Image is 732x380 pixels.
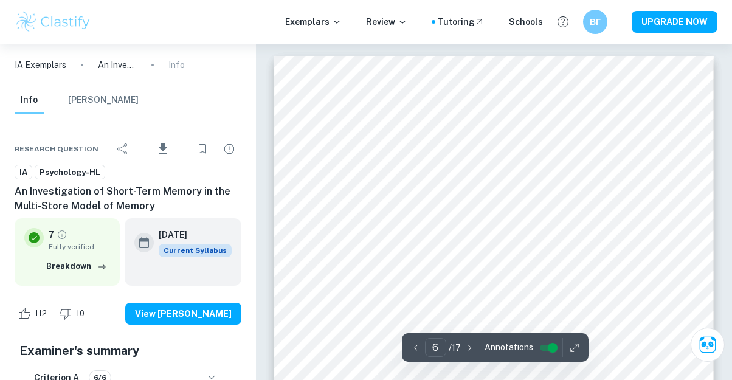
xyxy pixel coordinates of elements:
div: Dislike [56,304,91,323]
h6: An Investigation of Short-Term Memory in the Multi-Store Model of Memory [15,184,241,213]
p: 7 [49,228,54,241]
h5: Examiner's summary [19,342,237,360]
button: View [PERSON_NAME] [125,303,241,325]
p: Review [366,15,407,29]
span: Fully verified [49,241,110,252]
div: This exemplar is based on the current syllabus. Feel free to refer to it for inspiration/ideas wh... [159,244,232,257]
p: An Investigation of Short-Term Memory in the Multi-Store Model of Memory [98,58,137,72]
div: Share [111,137,135,161]
p: / 17 [449,341,461,354]
button: Help and Feedback [553,12,573,32]
button: Info [15,87,44,114]
button: UPGRADE NOW [632,11,717,33]
p: Exemplars [285,15,342,29]
a: IA Exemplars [15,58,66,72]
span: Annotations [485,341,533,354]
h6: ВГ [589,15,603,29]
span: 112 [28,308,54,320]
div: Download [137,133,188,165]
span: Research question [15,143,98,154]
p: Info [168,58,185,72]
span: Current Syllabus [159,244,232,257]
div: Report issue [217,137,241,161]
button: Breakdown [43,257,110,275]
a: Tutoring [438,15,485,29]
button: [PERSON_NAME] [68,87,139,114]
button: Ask Clai [691,328,725,362]
span: 10 [69,308,91,320]
button: ВГ [583,10,607,34]
a: Grade fully verified [57,229,67,240]
div: Bookmark [190,137,215,161]
a: Schools [509,15,543,29]
img: Clastify logo [15,10,92,34]
span: Psychology-HL [35,167,105,179]
a: Psychology-HL [35,165,105,180]
a: IA [15,165,32,180]
h6: [DATE] [159,228,222,241]
span: IA [15,167,32,179]
div: Like [15,304,54,323]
